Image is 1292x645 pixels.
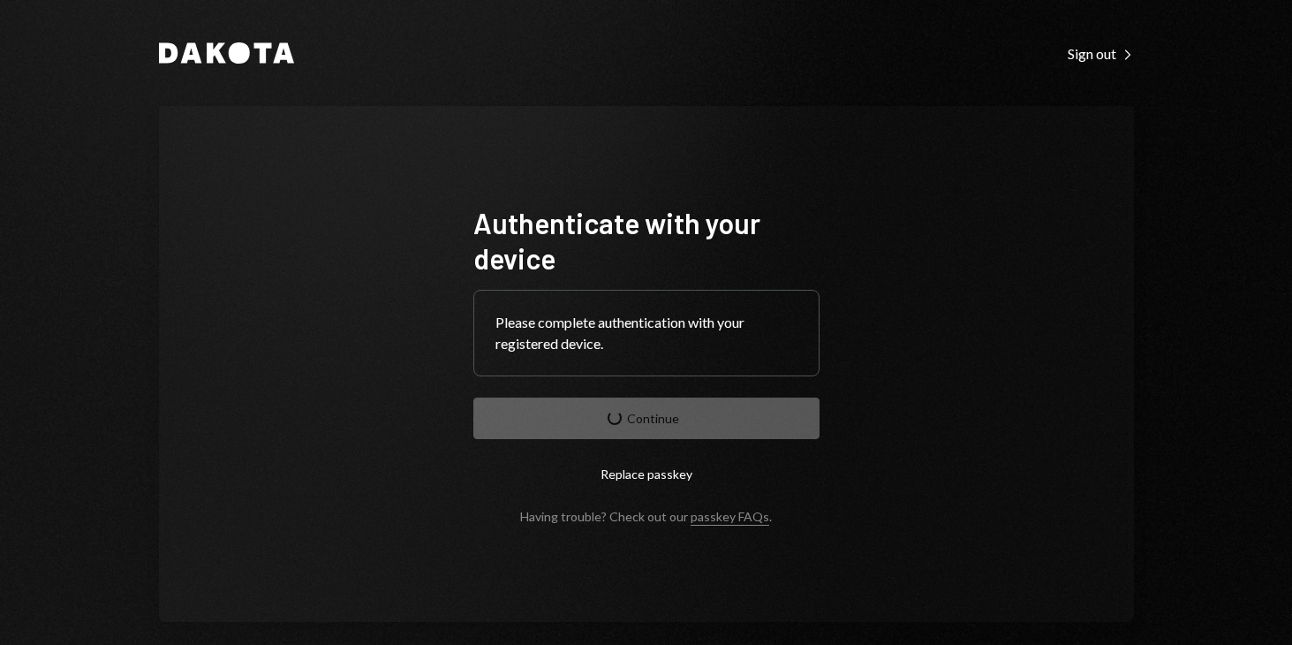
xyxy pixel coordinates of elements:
div: Sign out [1068,45,1134,63]
div: Having trouble? Check out our . [520,509,772,524]
a: passkey FAQs [691,509,769,526]
h1: Authenticate with your device [473,205,820,276]
button: Replace passkey [473,453,820,495]
div: Please complete authentication with your registered device. [495,312,797,354]
a: Sign out [1068,43,1134,63]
